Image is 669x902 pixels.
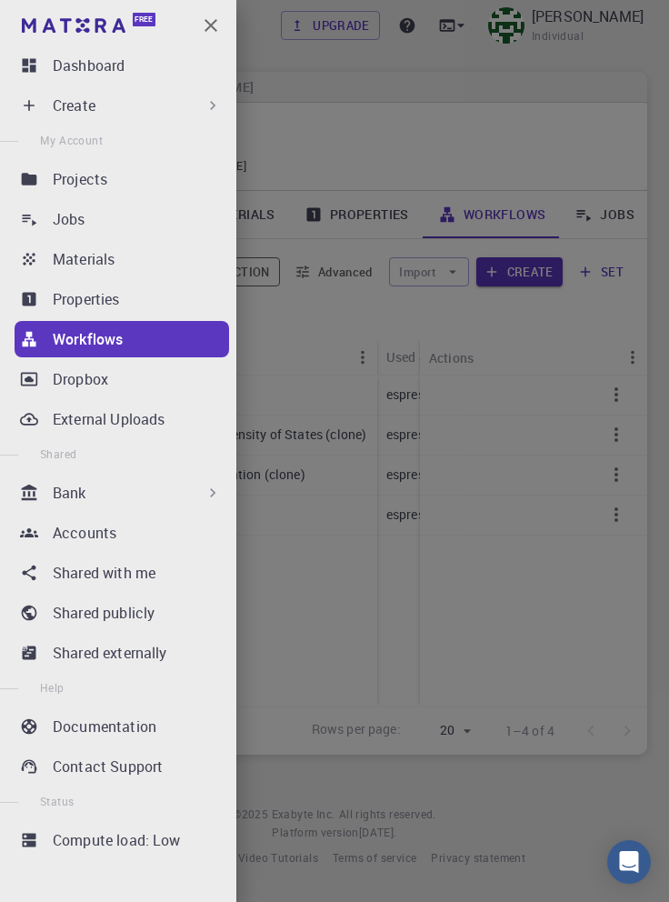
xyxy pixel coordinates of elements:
[40,446,76,461] span: Shared
[15,708,229,745] a: Documentation
[15,515,229,551] a: Accounts
[53,168,107,190] p: Projects
[15,595,229,631] a: Shared publicly
[53,482,86,504] p: Bank
[15,321,229,357] a: Workflows
[15,748,229,785] a: Contact Support
[53,55,125,76] p: Dashboard
[53,716,156,737] p: Documentation
[53,208,85,230] p: Jobs
[15,281,229,317] a: Properties
[15,161,229,197] a: Projects
[18,11,163,40] a: Free
[15,635,229,671] a: Shared externally
[53,248,115,270] p: Materials
[53,829,181,851] p: Compute load: Low
[40,794,74,808] span: Status
[53,602,155,624] p: Shared publicly
[135,15,153,25] span: Free
[53,95,95,116] p: Create
[53,756,163,777] p: Contact Support
[15,361,229,397] a: Dropbox
[53,562,155,584] p: Shared with me
[53,522,116,544] p: Accounts
[53,368,108,390] p: Dropbox
[15,241,229,277] a: Materials
[53,288,120,310] p: Properties
[15,87,229,124] div: Create
[15,401,229,437] a: External Uploads
[15,201,229,237] a: Jobs
[607,840,651,884] div: Open Intercom Messenger
[15,822,229,858] a: Compute load: Low
[15,47,229,84] a: Dashboard
[53,642,167,664] p: Shared externally
[22,18,125,33] img: logo
[15,475,229,511] div: Bank
[15,555,229,591] a: Shared with me
[40,680,65,695] span: Help
[38,13,95,29] span: Destek
[40,133,103,147] span: My Account
[53,328,123,350] p: Workflows
[53,408,165,430] p: External Uploads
